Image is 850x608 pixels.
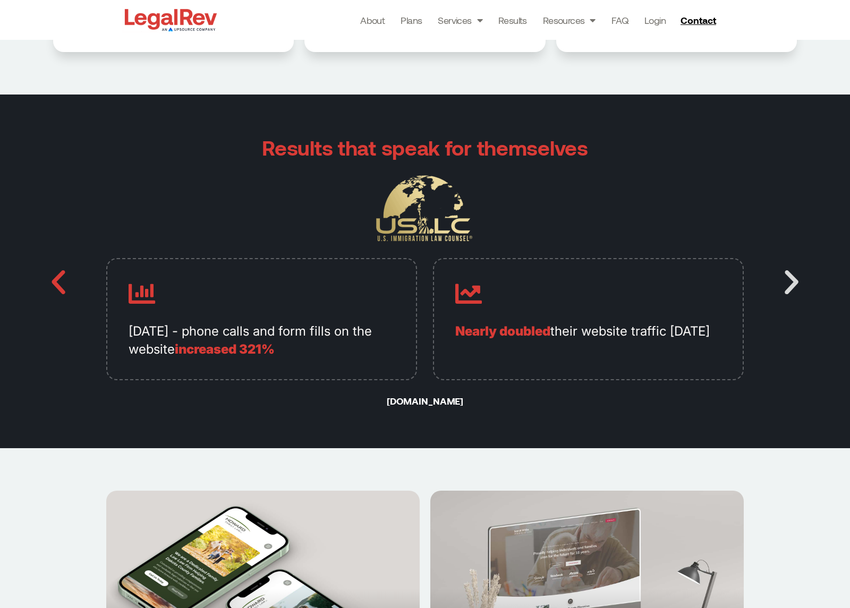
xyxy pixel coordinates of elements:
span: Nearly doubled [455,323,550,339]
div: Next slide [776,267,807,298]
a: Results [498,13,527,28]
span: Contact [681,15,716,25]
span: increased 321% [175,341,275,357]
a: Services [438,13,482,28]
a: [DOMAIN_NAME] [387,395,463,407]
div: Previous slide [42,267,74,298]
p: their website traffic [DATE] [455,322,721,340]
a: Resources [543,13,596,28]
div: 2 / 2 [106,175,744,406]
a: Plans [401,13,422,28]
div: Carousel [106,175,744,406]
nav: Menu [360,13,666,28]
p: [DATE] - phone calls and form fills on the website [129,322,395,358]
a: FAQ [611,13,628,28]
a: Login [644,13,666,28]
h2: Results that speak for themselves [262,137,588,159]
a: Contact [676,12,723,29]
a: About [360,13,385,28]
